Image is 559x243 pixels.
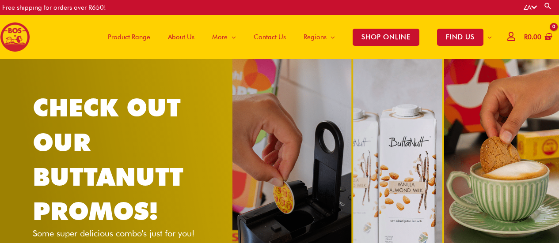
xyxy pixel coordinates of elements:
a: Search button [544,2,552,10]
span: Regions [304,24,327,50]
a: Contact Us [245,15,295,59]
span: Product Range [108,24,150,50]
a: About Us [159,15,203,59]
span: R [524,33,528,41]
a: ZA [524,4,537,11]
a: Product Range [99,15,159,59]
span: SHOP ONLINE [353,29,419,46]
a: SHOP ONLINE [344,15,428,59]
bdi: 0.00 [524,33,541,41]
a: CHECK OUT OUR BUTTANUTT PROMOS! [33,93,183,226]
span: FIND US [437,29,483,46]
a: More [203,15,245,59]
span: About Us [168,24,194,50]
p: Some super delicious combo's just for you! [33,229,210,238]
a: Regions [295,15,344,59]
span: More [212,24,228,50]
a: View Shopping Cart, empty [522,27,552,47]
nav: Site Navigation [92,15,501,59]
span: Contact Us [254,24,286,50]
